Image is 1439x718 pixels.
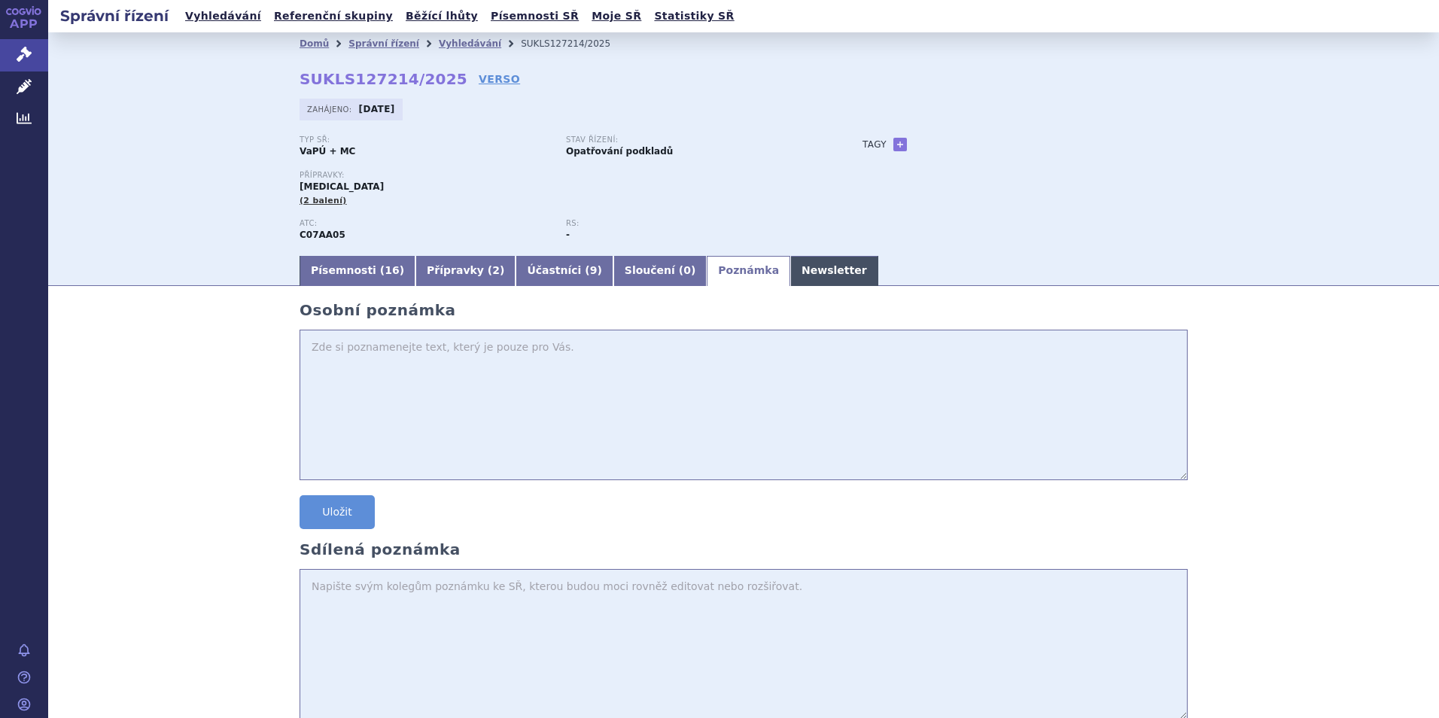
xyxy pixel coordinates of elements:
[300,230,345,240] strong: PROPRANOLOL
[790,256,878,286] a: Newsletter
[300,135,551,145] p: Typ SŘ:
[439,38,501,49] a: Vyhledávání
[300,540,1188,558] h2: Sdílená poznámka
[521,32,630,55] li: SUKLS127214/2025
[587,6,646,26] a: Moje SŘ
[566,230,570,240] strong: -
[300,171,832,180] p: Přípravky:
[48,5,181,26] h2: Správní řízení
[300,196,347,205] span: (2 balení)
[181,6,266,26] a: Vyhledávání
[893,138,907,151] a: +
[650,6,738,26] a: Statistiky SŘ
[269,6,397,26] a: Referenční skupiny
[862,135,887,154] h3: Tagy
[415,256,516,286] a: Přípravky (2)
[479,71,520,87] a: VERSO
[613,256,707,286] a: Sloučení (0)
[486,6,583,26] a: Písemnosti SŘ
[359,104,395,114] strong: [DATE]
[300,38,329,49] a: Domů
[385,264,399,276] span: 16
[566,135,817,145] p: Stav řízení:
[300,301,1188,319] h2: Osobní poznámka
[300,219,551,228] p: ATC:
[516,256,613,286] a: Účastníci (9)
[683,264,691,276] span: 0
[300,495,375,529] button: Uložit
[401,6,482,26] a: Běžící lhůty
[566,219,817,228] p: RS:
[348,38,419,49] a: Správní řízení
[300,146,355,157] strong: VaPÚ + MC
[492,264,500,276] span: 2
[300,181,384,192] span: [MEDICAL_DATA]
[566,146,673,157] strong: Opatřování podkladů
[300,256,415,286] a: Písemnosti (16)
[590,264,598,276] span: 9
[707,256,790,286] a: Poznámka
[300,70,467,88] strong: SUKLS127214/2025
[307,103,354,115] span: Zahájeno:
